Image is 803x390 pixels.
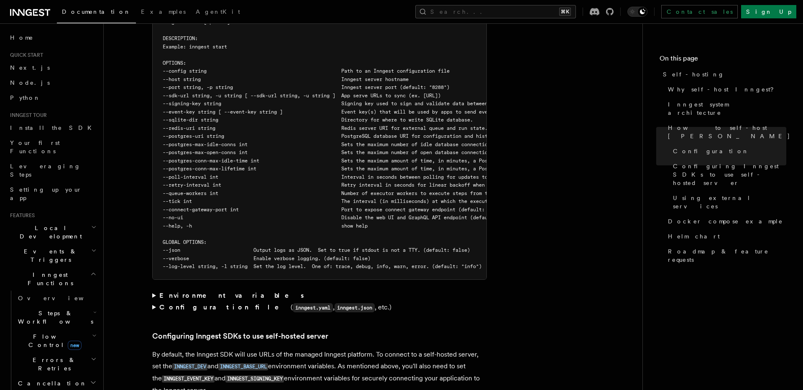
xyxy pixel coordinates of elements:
[627,7,647,17] button: Toggle dark mode
[163,263,482,269] span: --log-level string, -l string Set the log level. One of: trace, debug, info, warn, error. (defaul...
[15,309,93,326] span: Steps & Workflows
[163,125,731,131] span: --redis-uri string Redis server URI for external queue and run state. Defaults to self-contained,...
[163,190,555,196] span: --queue-workers int Number of executor workers to execute steps from the queue (default: 100)
[7,267,98,291] button: Inngest Functions
[741,5,796,18] a: Sign Up
[18,295,104,301] span: Overview
[335,303,375,312] code: inngest.json
[293,303,333,312] code: inngest.yaml
[7,60,98,75] a: Next.js
[163,207,502,213] span: --connect-gateway-port int Port to expose connect gateway endpoint (default: 8289)
[15,291,98,306] a: Overview
[163,60,186,66] span: OPTIONS:
[15,379,87,387] span: Cancellation
[668,247,786,264] span: Roadmap & feature requests
[163,158,616,164] span: --postgres-conn-max-idle-time int Sets the maximum amount of time, in minutes, a PostgreSQL conne...
[225,375,284,382] code: INNGEST_SIGNING_KEY
[670,190,786,214] a: Using external services
[7,52,43,58] span: Quick start
[665,229,786,244] a: Helm chart
[7,247,91,264] span: Events & Triggers
[7,135,98,159] a: Your first Functions
[7,159,98,182] a: Leveraging Steps
[15,352,98,376] button: Errors & Retries
[141,8,186,15] span: Examples
[163,93,441,99] span: --sdk-url string, -u string [ --sdk-url string, -u string ] App serve URLs to sync (ex. [URL])
[665,214,786,229] a: Docker compose example
[673,147,749,155] span: Configuration
[163,247,470,253] span: --json Output logs as JSON. Set to true if stdout is not a TTY. (default: false)
[152,290,487,301] summary: Environment variables
[15,332,92,349] span: Flow Control
[136,3,191,23] a: Examples
[7,112,47,119] span: Inngest tour
[665,82,786,97] a: Why self-host Inngest?
[668,85,780,94] span: Why self-host Inngest?
[7,224,91,241] span: Local Development
[7,182,98,205] a: Setting up your app
[660,67,786,82] a: Self-hosting
[10,64,50,71] span: Next.js
[163,101,549,106] span: --signing-key string Signing key used to sign and validate data between the server and apps.
[415,5,576,18] button: Search...⌘K
[668,124,790,140] span: How to self-host [PERSON_NAME]
[163,76,409,82] span: --host string Inngest server hostname
[673,194,786,210] span: Using external services
[172,363,207,370] code: INNGEST_DEV
[670,144,786,159] a: Configuration
[152,330,328,342] a: Configuring Inngest SDKs to use self-hosted server
[196,8,240,15] span: AgentKit
[7,90,98,105] a: Python
[665,120,786,144] a: How to self-host [PERSON_NAME]
[163,256,371,261] span: --verbose Enable verbose logging. (default: false)
[661,5,738,18] a: Contact sales
[668,100,786,117] span: Inngest system architecture
[163,35,198,41] span: DESCRIPTION:
[163,84,450,90] span: --port string, -p string Inngest server port (default: "8288")
[163,239,207,245] span: GLOBAL OPTIONS:
[163,149,663,155] span: --postgres-max-open-conns int Sets the maximum number of open database connections allowed in the...
[10,79,50,86] span: Node.js
[218,363,268,370] code: INNGEST_BASE_URL
[7,212,35,219] span: Features
[10,186,82,201] span: Setting up your app
[10,139,60,154] span: Your first Functions
[159,303,291,311] strong: Configuration file
[10,33,33,42] span: Home
[670,159,786,190] a: Configuring Inngest SDKs to use self-hosted server
[57,3,136,23] a: Documentation
[68,341,82,350] span: new
[10,163,81,178] span: Leveraging Steps
[7,244,98,267] button: Events & Triggers
[163,142,637,147] span: --postgres-max-idle-conns int Sets the maximum number of idle database connections in the Postgre...
[663,70,724,79] span: Self-hosting
[163,223,368,229] span: --help, -h show help
[163,198,584,204] span: --tick int The interval (in milliseconds) at which the executor polls the queue (default: 150)
[10,94,41,101] span: Python
[7,120,98,135] a: Install the SDK
[668,232,720,241] span: Helm chart
[62,8,131,15] span: Documentation
[191,3,245,23] a: AgentKit
[7,75,98,90] a: Node.js
[163,44,227,50] span: Example: inngest start
[162,375,215,382] code: INNGEST_EVENT_KEY
[15,306,98,329] button: Steps & Workflows
[163,166,625,172] span: --postgres-conn-max-lifetime int Sets the maximum amount of time, in minutes, a PostgreSQL connec...
[159,291,305,299] strong: Environment variables
[559,8,571,16] kbd: ⌘K
[15,356,91,372] span: Errors & Retries
[163,133,619,139] span: --postgres-uri string PostgreSQL database URI for configuration and history persistence. Defaults...
[163,174,540,180] span: --poll-interval int Interval in seconds between polling for updates to apps (default: 0)
[673,162,786,187] span: Configuring Inngest SDKs to use self-hosted server
[10,124,97,131] span: Install the SDK
[218,362,268,370] a: INNGEST_BASE_URL
[152,301,487,314] summary: Configuration file(inngest.yaml,inngest.json, etc.)
[163,109,540,115] span: --event-key string [ --event-key string ] Event key(s) that will be used by apps to send events t...
[163,215,517,220] span: --no-ui Disable the web UI and GraphQL API endpoint (default: false)
[665,97,786,120] a: Inngest system architecture
[163,182,640,188] span: --retry-interval int Retry interval in seconds for linear backoff when retrying functions - must ...
[7,30,98,45] a: Home
[668,217,783,225] span: Docker compose example
[163,117,473,123] span: --sqlite-dir string Directory for where to write SQLite database.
